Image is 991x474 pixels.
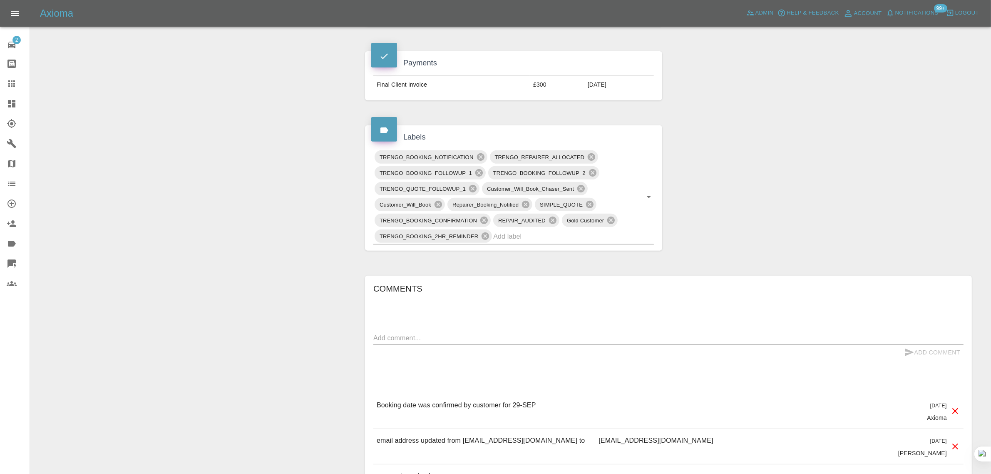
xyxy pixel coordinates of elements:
div: TRENGO_BOOKING_CONFIRMATION [375,214,491,227]
span: Account [854,9,882,18]
div: TRENGO_BOOKING_FOLLOWUP_2 [488,166,599,180]
div: Customer_Will_Book_Chaser_Sent [482,182,588,195]
span: Logout [955,8,979,18]
td: Final Client Invoice [373,75,530,94]
div: Repairer_Booking_Notified [447,198,532,211]
span: SIMPLE_QUOTE [535,200,588,210]
div: TRENGO_BOOKING_NOTIFICATION [375,150,487,164]
h4: Labels [371,132,656,143]
p: [PERSON_NAME] [898,449,947,457]
span: TRENGO_BOOKING_2HR_REMINDER [375,232,483,241]
div: SIMPLE_QUOTE [535,198,596,211]
span: [DATE] [930,438,947,444]
div: TRENGO_BOOKING_FOLLOWUP_1 [375,166,486,180]
button: Help & Feedback [775,7,841,20]
span: TRENGO_BOOKING_FOLLOWUP_2 [488,168,591,178]
p: Booking date was confirmed by customer for 29-SEP [377,400,536,410]
button: Notifications [884,7,941,20]
a: Admin [744,7,776,20]
h6: Comments [373,282,964,295]
a: Account [841,7,884,20]
span: REPAIR_AUDITED [493,216,551,225]
span: Repairer_Booking_Notified [447,200,524,210]
span: Notifications [895,8,939,18]
td: [DATE] [584,75,654,94]
span: TRENGO_QUOTE_FOLLOWUP_1 [375,184,471,194]
div: REPAIR_AUDITED [493,214,559,227]
span: TRENGO_BOOKING_NOTIFICATION [375,152,479,162]
div: Gold Customer [562,214,618,227]
span: Help & Feedback [787,8,839,18]
span: [DATE] [930,403,947,409]
div: TRENGO_BOOKING_2HR_REMINDER [375,230,492,243]
span: TRENGO_BOOKING_FOLLOWUP_1 [375,168,477,178]
span: Customer_Will_Book [375,200,436,210]
h4: Payments [371,57,656,69]
span: 99+ [934,4,947,12]
span: Customer_Will_Book_Chaser_Sent [482,184,579,194]
p: Axioma [927,414,947,422]
span: Admin [755,8,774,18]
td: £300 [530,75,584,94]
span: Gold Customer [562,216,609,225]
span: TRENGO_BOOKING_CONFIRMATION [375,216,482,225]
button: Open drawer [5,3,25,23]
span: TRENGO_REPAIRER_ALLOCATED [490,152,590,162]
h5: Axioma [40,7,73,20]
div: TRENGO_QUOTE_FOLLOWUP_1 [375,182,479,195]
button: Open [643,191,655,203]
input: Add label [493,230,631,243]
span: 2 [12,36,21,44]
div: Customer_Will_Book [375,198,445,211]
p: email address updated from [EMAIL_ADDRESS][DOMAIN_NAME] to [EMAIL_ADDRESS][DOMAIN_NAME] [377,436,713,446]
button: Logout [944,7,981,20]
div: TRENGO_REPAIRER_ALLOCATED [490,150,599,164]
